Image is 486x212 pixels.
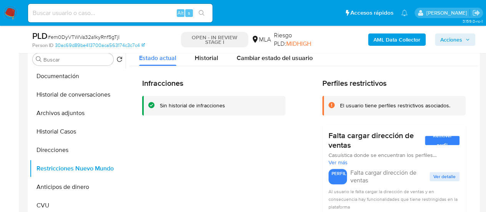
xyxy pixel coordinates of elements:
[30,122,126,141] button: Historial Casos
[28,8,212,18] input: Buscar usuario o caso...
[350,9,393,17] span: Accesos rápidos
[188,9,190,17] span: s
[251,35,271,44] div: MLA
[30,141,126,159] button: Direcciones
[435,33,475,46] button: Acciones
[194,8,209,18] button: search-icon
[43,56,110,63] input: Buscar
[36,56,42,62] button: Buscar
[274,31,327,48] span: Riesgo PLD:
[401,10,408,16] a: Notificaciones
[30,159,126,178] button: Restricciones Nuevo Mundo
[368,33,426,46] button: AML Data Collector
[30,104,126,122] button: Archivos adjuntos
[48,33,119,41] span: # em0DyVTWVa32a1kyRnf5gTjl
[116,56,123,65] button: Volver al orden por defecto
[30,67,126,85] button: Documentación
[30,85,126,104] button: Historial de conversaciones
[472,9,480,17] a: Salir
[32,30,48,42] b: PLD
[373,33,420,46] b: AML Data Collector
[55,42,145,49] a: 30ac69d89be413700aca563174c3c7c4
[32,42,53,49] b: Person ID
[462,18,482,24] span: 3.159.0-rc-1
[30,178,126,196] button: Anticipos de dinero
[181,32,248,47] p: OPEN - IN REVIEW STAGE I
[426,9,469,17] p: gabriela.sanchez@mercadolibre.com
[177,9,184,17] span: Alt
[440,33,462,46] span: Acciones
[286,39,311,48] span: MIDHIGH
